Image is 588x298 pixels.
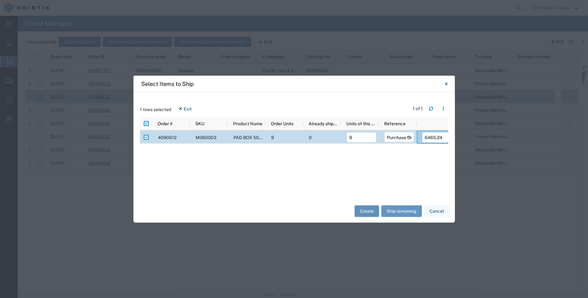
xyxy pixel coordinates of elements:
span: Order Units [271,121,294,126]
button: Refresh table [426,104,436,114]
input: Ref.# [422,132,452,142]
span: Reference [384,121,406,126]
span: 9 [271,135,274,140]
button: Create [355,205,379,217]
span: Already shipped [309,121,339,126]
h4: Select Items to Ship [141,80,194,88]
span: Product Name [233,121,262,126]
span: 0 [309,135,312,140]
span: PAD BOX 50" X 52" X 18" 3-WIRE XFMR [233,135,314,140]
span: 4090612 [158,135,176,140]
button: Ship remaining [381,205,422,217]
span: M360003 [196,135,216,140]
span: Units of this shipment [346,121,377,126]
button: Exit [173,104,197,114]
div: 1 of 1 [413,105,424,112]
span: SKU [195,121,204,126]
button: Cancel [424,205,449,217]
span: 1 rows selected [140,106,171,113]
button: Close [440,77,453,90]
span: Order # [158,121,172,126]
